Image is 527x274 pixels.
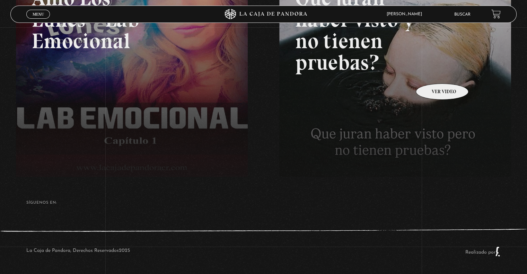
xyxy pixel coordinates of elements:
a: Buscar [454,12,471,17]
span: Menu [33,12,44,16]
span: Cerrar [30,18,46,23]
a: View your shopping cart [491,9,501,19]
a: Realizado por [465,250,501,255]
span: [PERSON_NAME] [383,12,429,16]
h4: SÍguenos en: [26,201,501,205]
p: La Caja de Pandora, Derechos Reservados 2025 [26,246,130,257]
